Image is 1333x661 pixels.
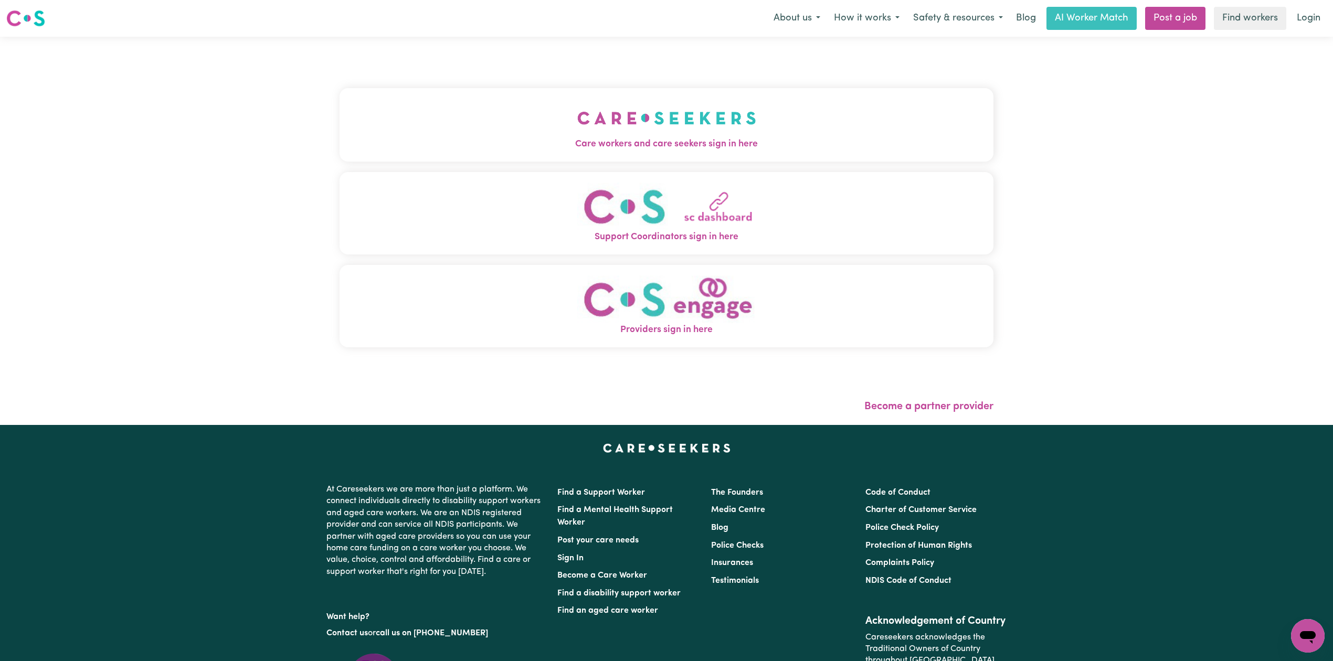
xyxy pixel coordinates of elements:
a: Contact us [326,629,368,637]
a: Code of Conduct [865,488,930,497]
a: Become a partner provider [864,401,993,412]
a: Become a Care Worker [557,571,647,580]
button: Support Coordinators sign in here [340,172,993,254]
a: Careseekers logo [6,6,45,30]
button: Providers sign in here [340,265,993,347]
span: Providers sign in here [340,323,993,337]
button: Care workers and care seekers sign in here [340,88,993,162]
a: Login [1290,7,1327,30]
a: Protection of Human Rights [865,541,972,550]
a: Find an aged care worker [557,606,658,615]
a: Post your care needs [557,536,639,545]
p: or [326,623,545,643]
a: Police Checks [711,541,764,550]
a: Blog [1010,7,1042,30]
a: Insurances [711,559,753,567]
button: How it works [827,7,906,29]
a: Complaints Policy [865,559,934,567]
p: Want help? [326,607,545,623]
button: Safety & resources [906,7,1010,29]
img: Careseekers logo [6,9,45,28]
a: Find a Mental Health Support Worker [557,506,673,527]
a: Charter of Customer Service [865,506,977,514]
button: About us [767,7,827,29]
a: Careseekers home page [603,444,731,452]
a: Media Centre [711,506,765,514]
span: Support Coordinators sign in here [340,230,993,244]
span: Care workers and care seekers sign in here [340,137,993,151]
a: Find a disability support worker [557,589,681,598]
a: NDIS Code of Conduct [865,577,951,585]
a: Testimonials [711,577,759,585]
a: call us on [PHONE_NUMBER] [376,629,488,637]
a: Sign In [557,554,584,562]
a: Blog [711,524,728,532]
iframe: Button to launch messaging window [1291,619,1325,653]
p: At Careseekers we are more than just a platform. We connect individuals directly to disability su... [326,479,545,582]
a: The Founders [711,488,763,497]
a: Find workers [1214,7,1286,30]
a: AI Worker Match [1046,7,1137,30]
a: Post a job [1145,7,1205,30]
h2: Acknowledgement of Country [865,615,1007,627]
a: Police Check Policy [865,524,939,532]
a: Find a Support Worker [557,488,645,497]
